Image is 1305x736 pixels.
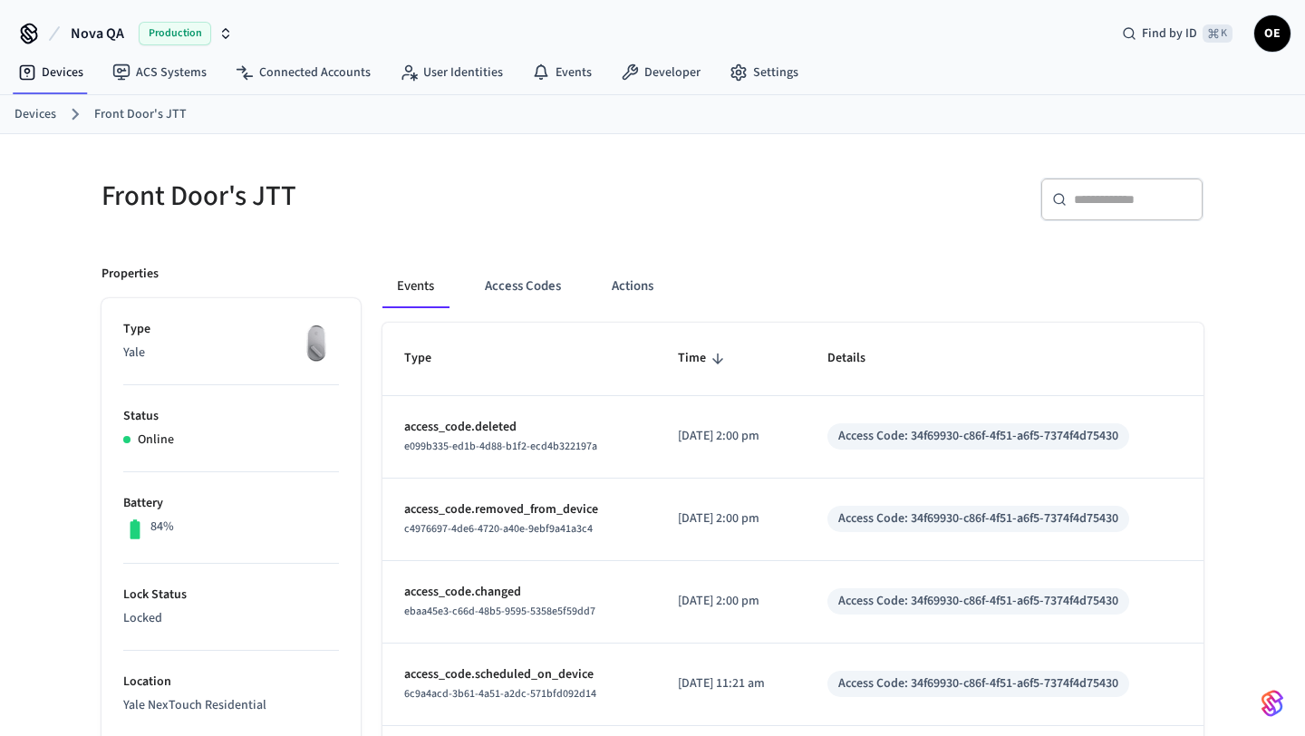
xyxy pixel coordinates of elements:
p: Battery [123,494,339,513]
p: Online [138,431,174,450]
p: access_code.scheduled_on_device [404,665,634,684]
p: Lock Status [123,586,339,605]
p: [DATE] 2:00 pm [678,592,785,611]
span: c4976697-4de6-4720-a40e-9ebf9a41a3c4 [404,521,593,537]
div: Access Code: 34f69930-c86f-4f51-a6f5-7374f4d75430 [838,427,1118,446]
a: Developer [606,56,715,89]
p: [DATE] 2:00 pm [678,509,785,528]
div: ant example [382,265,1203,308]
span: Time [678,344,730,373]
div: Access Code: 34f69930-c86f-4f51-a6f5-7374f4d75430 [838,509,1118,528]
span: e099b335-ed1b-4d88-b1f2-ecd4b322197a [404,439,597,454]
p: access_code.removed_from_device [404,500,634,519]
p: [DATE] 2:00 pm [678,427,785,446]
p: access_code.deleted [404,418,634,437]
span: Find by ID [1142,24,1197,43]
p: Status [123,407,339,426]
p: Yale [123,344,339,363]
div: Access Code: 34f69930-c86f-4f51-a6f5-7374f4d75430 [838,592,1118,611]
div: Access Code: 34f69930-c86f-4f51-a6f5-7374f4d75430 [838,674,1118,693]
p: Properties [101,265,159,284]
button: Events [382,265,449,308]
img: SeamLogoGradient.69752ec5.svg [1261,689,1283,718]
p: Type [123,320,339,339]
h5: Front Door's JTT [101,178,642,215]
a: Settings [715,56,813,89]
span: ebaa45e3-c66d-48b5-9595-5358e5f59dd7 [404,604,595,619]
a: Front Door's JTT [94,105,187,124]
button: OE [1254,15,1290,52]
p: 84% [150,518,174,537]
div: Find by ID⌘ K [1107,17,1247,50]
button: Actions [597,265,668,308]
p: Yale NexTouch Residential [123,696,339,715]
p: [DATE] 11:21 am [678,674,785,693]
span: 6c9a4acd-3b61-4a51-a2dc-571bfd092d14 [404,686,596,702]
a: Events [517,56,606,89]
a: Devices [14,105,56,124]
p: access_code.changed [404,583,634,602]
a: Devices [4,56,98,89]
button: Access Codes [470,265,575,308]
a: User Identities [385,56,517,89]
p: Location [123,673,339,692]
span: OE [1256,17,1289,50]
span: Production [139,22,211,45]
a: Connected Accounts [221,56,385,89]
span: ⌘ K [1203,24,1232,43]
span: Details [827,344,889,373]
span: Type [404,344,455,373]
p: Locked [123,609,339,628]
span: Nova QA [71,23,124,44]
img: August Wifi Smart Lock 3rd Gen, Silver, Front [294,320,339,365]
a: ACS Systems [98,56,221,89]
